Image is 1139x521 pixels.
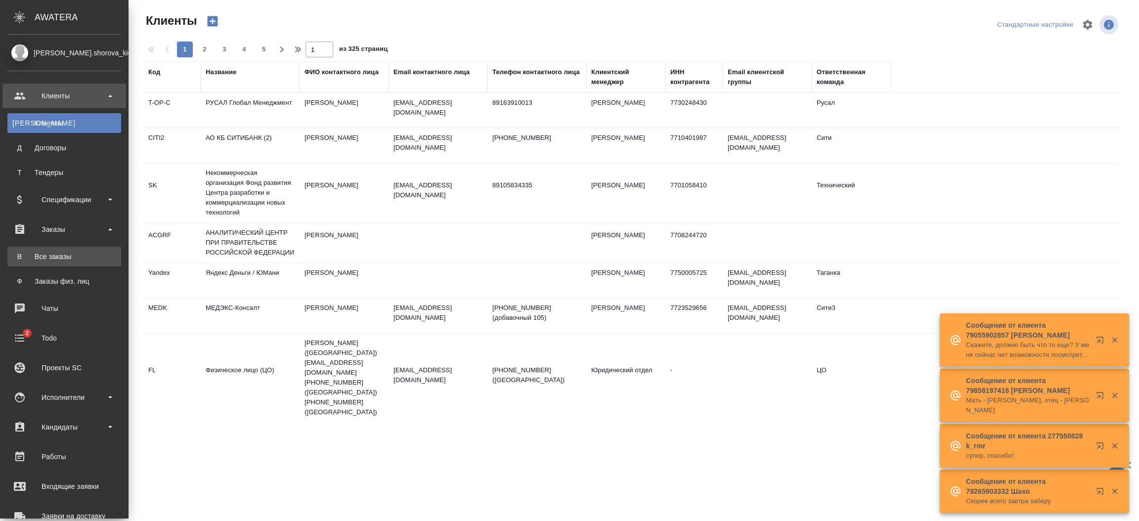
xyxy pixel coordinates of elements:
button: Открыть в новой вкладке [1090,481,1114,505]
div: [PERSON_NAME].shorova_kiev [7,47,121,58]
p: 89163910013 [492,98,581,108]
div: Заказы физ. лиц [12,276,116,286]
td: CITI2 [143,128,201,163]
p: Сообщение от клиента 79858197418 [PERSON_NAME] [966,376,1090,395]
button: Открыть в новой вкладке [1090,330,1114,354]
p: [EMAIL_ADDRESS][DOMAIN_NAME] [394,133,482,153]
td: Технический [812,175,891,210]
td: [EMAIL_ADDRESS][DOMAIN_NAME] [723,298,812,333]
a: ВВсе заказы [7,247,121,266]
div: Email клиентской группы [728,67,807,87]
td: - [665,360,723,395]
p: Скажите, должно быть что то еще? У меня сейчас нет возможности посмотреть сам аттестат [966,340,1090,360]
td: 7723529656 [665,298,723,333]
td: Русал [812,93,891,128]
td: [PERSON_NAME] [586,93,665,128]
td: Сити3 [812,298,891,333]
span: 5 [256,44,272,54]
div: Кандидаты [7,420,121,434]
a: ТТендеры [7,163,121,182]
td: 7701058410 [665,175,723,210]
p: Скорее всего завтра заберу [966,496,1090,506]
div: Исполнители [7,390,121,405]
td: [PERSON_NAME] [586,225,665,260]
div: Клиенты [12,118,116,128]
span: 3 [217,44,232,54]
span: Клиенты [143,13,197,29]
div: Работы [7,449,121,464]
button: 3 [217,42,232,57]
div: Клиентский менеджер [591,67,660,87]
td: [PERSON_NAME] [300,263,389,298]
p: [PHONE_NUMBER] [492,133,581,143]
p: Сообщение от клиента 79055902857 [PERSON_NAME] [966,320,1090,340]
td: Таганка [812,263,891,298]
td: ЦО [812,360,891,395]
a: Чаты [2,296,126,321]
div: Тендеры [12,168,116,177]
div: Спецификации [7,192,121,207]
button: Закрыть [1104,336,1125,345]
td: SK [143,175,201,210]
td: [PERSON_NAME] [300,298,389,333]
div: Название [206,67,236,77]
button: Создать [201,13,224,30]
div: Проекты SC [7,360,121,375]
a: ДДоговоры [7,138,121,158]
div: split button [995,17,1076,33]
p: [EMAIL_ADDRESS][DOMAIN_NAME] [394,98,482,118]
td: Сити [812,128,891,163]
div: Заказы [7,222,121,237]
span: 2 [19,328,35,338]
div: Все заказы [12,252,116,261]
div: Ответственная команда [817,67,886,87]
p: [EMAIL_ADDRESS][DOMAIN_NAME] [394,303,482,323]
td: АО КБ СИТИБАНК (2) [201,128,300,163]
button: 4 [236,42,252,57]
div: AWATERA [35,7,129,27]
p: [PHONE_NUMBER] (добавочный 105) [492,303,581,323]
td: [PERSON_NAME] [586,263,665,298]
p: Сообщение от клиента 79265903332 Шахо [966,477,1090,496]
td: [PERSON_NAME] [586,175,665,210]
p: 89105834335 [492,180,581,190]
p: [EMAIL_ADDRESS][DOMAIN_NAME] [394,365,482,385]
a: Проекты SC [2,355,126,380]
div: Телефон контактного лица [492,67,580,77]
button: Открыть в новой вкладке [1090,436,1114,460]
div: Договоры [12,143,116,153]
td: [PERSON_NAME] [586,128,665,163]
button: Закрыть [1104,441,1125,450]
div: Клиенты [7,88,121,103]
div: ИНН контрагента [670,67,718,87]
div: Входящие заявки [7,479,121,494]
td: MEDK [143,298,201,333]
div: Чаты [7,301,121,316]
button: 5 [256,42,272,57]
button: 2 [197,42,213,57]
button: Закрыть [1104,487,1125,496]
p: [PHONE_NUMBER] ([GEOGRAPHIC_DATA]) [492,365,581,385]
td: T-OP-C [143,93,201,128]
td: 7708244720 [665,225,723,260]
a: ФЗаказы физ. лиц [7,271,121,291]
td: [EMAIL_ADDRESS][DOMAIN_NAME] [723,263,812,298]
td: Некоммерческая организация Фонд развития Центра разработки и коммерциализации новых технологий [201,163,300,222]
td: [PERSON_NAME] [300,128,389,163]
button: Открыть в новой вкладке [1090,386,1114,409]
button: Закрыть [1104,391,1125,400]
td: Физическое лицо (ЦО) [201,360,300,395]
td: [PERSON_NAME] [586,298,665,333]
div: ФИО контактного лица [305,67,379,77]
td: 7710401987 [665,128,723,163]
td: [PERSON_NAME] [300,175,389,210]
span: Посмотреть информацию [1099,15,1120,34]
td: 7750005725 [665,263,723,298]
td: ACGRF [143,225,201,260]
span: из 325 страниц [339,43,388,57]
td: [PERSON_NAME] ([GEOGRAPHIC_DATA]) [EMAIL_ADDRESS][DOMAIN_NAME] [PHONE_NUMBER] ([GEOGRAPHIC_DATA])... [300,333,389,422]
td: [EMAIL_ADDRESS][DOMAIN_NAME] [723,128,812,163]
td: РУСАЛ Глобал Менеджмент [201,93,300,128]
a: [PERSON_NAME]Клиенты [7,113,121,133]
div: Код [148,67,160,77]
